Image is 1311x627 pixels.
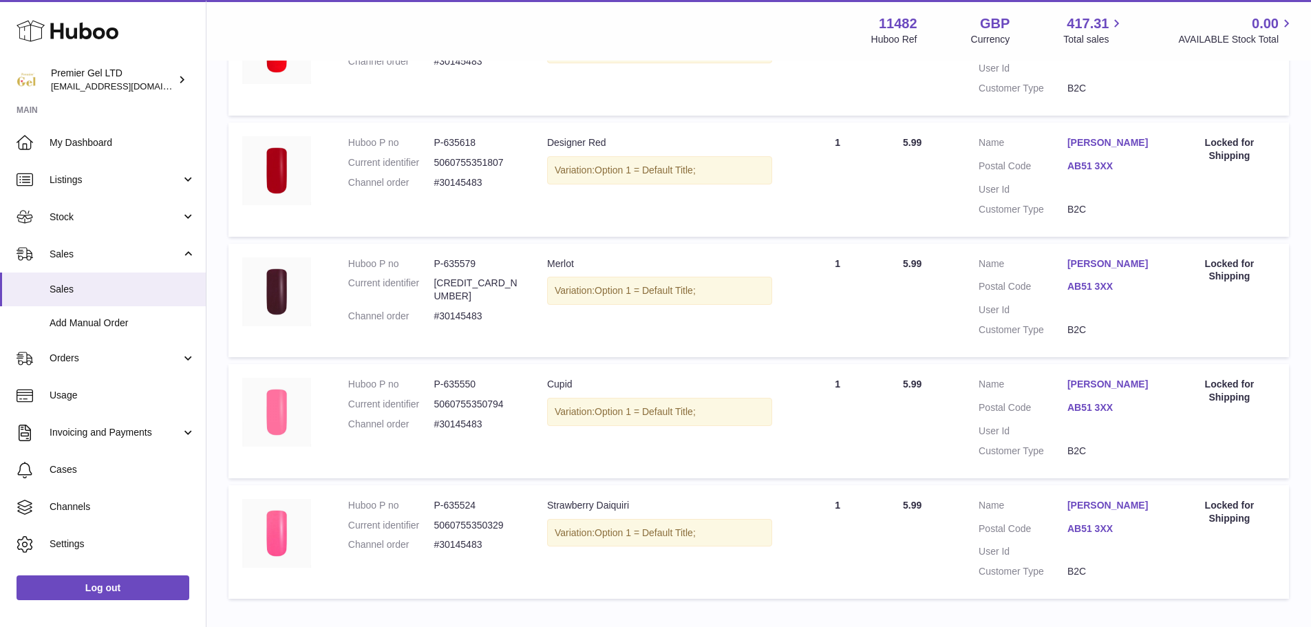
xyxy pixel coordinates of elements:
[434,519,520,532] dd: 5060755350329
[979,136,1067,153] dt: Name
[348,378,434,391] dt: Huboo P no
[786,244,889,358] td: 1
[1067,160,1156,173] a: AB51 3XX
[980,14,1010,33] strong: GBP
[348,398,434,411] dt: Current identifier
[547,398,772,426] div: Variation:
[903,379,921,390] span: 5.99
[1067,499,1156,512] a: [PERSON_NAME]
[547,519,772,547] div: Variation:
[348,499,434,512] dt: Huboo P no
[50,426,181,439] span: Invoicing and Payments
[348,55,434,68] dt: Channel order
[348,176,434,189] dt: Channel order
[50,136,195,149] span: My Dashboard
[547,156,772,184] div: Variation:
[348,277,434,303] dt: Current identifier
[348,257,434,270] dt: Huboo P no
[434,257,520,270] dd: P-635579
[1067,136,1156,149] a: [PERSON_NAME]
[51,67,175,93] div: Premier Gel LTD
[903,137,921,148] span: 5.99
[979,499,1067,516] dt: Name
[595,406,696,417] span: Option 1 = Default Title;
[348,538,434,551] dt: Channel order
[1067,280,1156,293] a: AB51 3XX
[547,257,772,270] div: Merlot
[51,81,202,92] span: [EMAIL_ADDRESS][DOMAIN_NAME]
[1067,203,1156,216] dd: B2C
[979,378,1067,394] dt: Name
[979,304,1067,317] dt: User Id
[50,317,195,330] span: Add Manual Order
[547,499,772,512] div: Strawberry Daiquiri
[547,136,772,149] div: Designer Red
[979,203,1067,216] dt: Customer Type
[979,445,1067,458] dt: Customer Type
[1067,323,1156,337] dd: B2C
[971,33,1010,46] div: Currency
[434,277,520,303] dd: [CREDIT_CARD_NUMBER]
[786,485,889,599] td: 1
[50,500,195,513] span: Channels
[50,389,195,402] span: Usage
[348,310,434,323] dt: Channel order
[903,500,921,511] span: 5.99
[1184,136,1275,162] div: Locked for Shipping
[595,285,696,296] span: Option 1 = Default Title;
[979,323,1067,337] dt: Customer Type
[50,352,181,365] span: Orders
[879,14,917,33] strong: 11482
[50,173,181,187] span: Listings
[50,211,181,224] span: Stock
[434,156,520,169] dd: 5060755351807
[979,522,1067,539] dt: Postal Code
[903,258,921,269] span: 5.99
[434,55,520,68] dd: #30145483
[50,248,181,261] span: Sales
[979,565,1067,578] dt: Customer Type
[1067,82,1156,95] dd: B2C
[242,499,311,568] img: 114821687607357.jpg
[242,378,311,447] img: 114821687606733.jpg
[434,378,520,391] dd: P-635550
[1067,14,1109,33] span: 417.31
[595,527,696,538] span: Option 1 = Default Title;
[1178,14,1294,46] a: 0.00 AVAILABLE Stock Total
[434,176,520,189] dd: #30145483
[348,156,434,169] dt: Current identifier
[979,160,1067,176] dt: Postal Code
[1063,14,1125,46] a: 417.31 Total sales
[979,425,1067,438] dt: User Id
[348,136,434,149] dt: Huboo P no
[979,280,1067,297] dt: Postal Code
[50,538,195,551] span: Settings
[434,136,520,149] dd: P-635618
[786,364,889,478] td: 1
[979,82,1067,95] dt: Customer Type
[786,123,889,237] td: 1
[434,499,520,512] dd: P-635524
[348,519,434,532] dt: Current identifier
[979,62,1067,75] dt: User Id
[595,164,696,176] span: Option 1 = Default Title;
[1067,378,1156,391] a: [PERSON_NAME]
[242,136,311,205] img: 114821687605746.jpg
[1067,565,1156,578] dd: B2C
[434,538,520,551] dd: #30145483
[1184,499,1275,525] div: Locked for Shipping
[1067,522,1156,535] a: AB51 3XX
[434,310,520,323] dd: #30145483
[1067,445,1156,458] dd: B2C
[1252,14,1279,33] span: 0.00
[979,257,1067,274] dt: Name
[547,277,772,305] div: Variation:
[434,418,520,431] dd: #30145483
[1184,378,1275,404] div: Locked for Shipping
[979,183,1067,196] dt: User Id
[242,257,311,326] img: 114821687606981.jpg
[1067,257,1156,270] a: [PERSON_NAME]
[979,401,1067,418] dt: Postal Code
[547,378,772,391] div: Cupid
[434,398,520,411] dd: 5060755350794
